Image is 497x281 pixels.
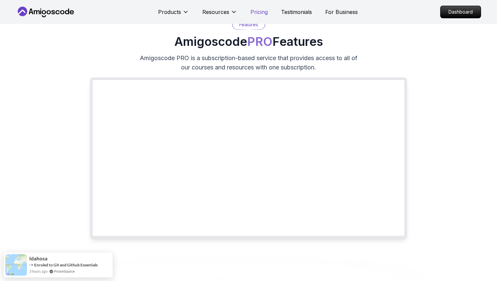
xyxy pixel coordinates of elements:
[158,8,189,21] button: Products
[29,256,48,261] span: Idahosa
[440,6,481,18] a: Dashboard
[325,8,358,16] a: For Business
[29,268,48,274] span: 3 hours ago
[202,8,237,21] button: Resources
[29,262,34,267] span: ->
[174,35,323,48] h2: Amigoscode Features
[34,262,98,267] a: Enroled to Git and Github Essentials
[158,8,181,16] p: Products
[54,268,75,274] a: ProveSource
[281,8,312,16] a: Testimonials
[250,8,268,16] a: Pricing
[137,53,360,72] p: Amigoscode PRO is a subscription-based service that provides access to all of our courses and res...
[5,254,27,276] img: provesource social proof notification image
[247,34,272,49] span: PRO
[202,8,229,16] p: Resources
[239,21,258,28] p: Features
